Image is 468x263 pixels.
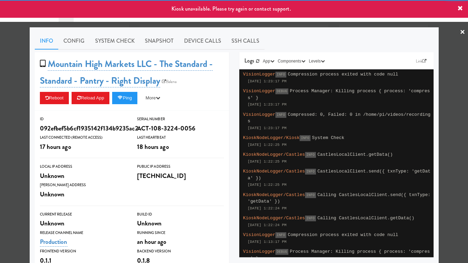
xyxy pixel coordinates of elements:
button: Ping [112,92,137,104]
span: VisionLogger [243,249,275,254]
span: Logs [244,57,254,65]
a: Device Calls [179,32,226,50]
a: Snapshot [140,32,179,50]
span: KioskNodeLogger/Castles [243,169,305,174]
div: ID [40,116,127,123]
span: KioskNodeLogger/Castles [243,192,305,197]
span: DEBUG [275,249,289,255]
span: Compression process exited with code null [288,72,398,77]
span: [DATE] 1:22:25 PM [248,183,287,187]
span: VisionLogger [243,232,275,237]
a: System Check [90,32,140,50]
div: ACT-108-3224-0056 [137,123,224,134]
span: [DATE] 1:23:17 PM [248,102,287,107]
div: Last Connected (Remote Access) [40,134,127,141]
div: Frontend Version [40,248,127,255]
span: 17 hours ago [40,142,71,151]
div: Unknown [40,218,127,229]
span: 18 hours ago [137,142,169,151]
a: Mountain High Markets LLC - The Standard - Standard - Pantry - Right Display [40,57,213,87]
span: DEBUG [275,88,289,94]
a: Config [58,32,90,50]
a: Balena [160,78,179,85]
span: INFO [275,72,286,78]
span: CastlesLocalClient.send({ txnType: 'getData' }) [248,169,431,181]
a: Link [414,58,428,65]
span: [DATE] 1:22:25 PM [248,160,287,164]
div: Last Heartbeat [137,134,224,141]
span: [DATE] 1:22:24 PM [248,206,287,210]
span: [DATE] 1:23:17 PM [248,79,287,83]
div: Build Id [137,211,224,218]
span: INFO [305,216,316,221]
a: Info [35,32,58,50]
div: Backend Version [137,248,224,255]
div: Running Since [137,230,224,236]
button: More [140,92,166,104]
span: VisionLogger [243,112,275,117]
a: Production [40,237,67,247]
div: [PERSON_NAME] Address [40,182,127,189]
span: Compression process exited with code null [288,232,398,237]
div: Current Release [40,211,127,218]
div: Serial Number [137,116,224,123]
span: INFO [305,192,316,198]
span: KioskNodeLogger/Castles [243,152,305,157]
span: INFO [300,135,311,141]
div: Unknown [40,170,127,182]
span: [DATE] 1:22:24 PM [248,223,287,227]
div: Unknown [137,218,224,229]
span: CastlesLocalClient.getData() [317,152,393,157]
div: Local IP Address [40,163,127,170]
div: Public IP Address [137,163,224,170]
span: INFO [305,152,316,158]
span: Calling CastlesLocalClient.getData() [317,216,414,221]
span: Process Manager: Killing process { process: 'compress' } [248,88,430,100]
span: INFO [275,232,286,238]
span: VisionLogger [243,88,275,94]
button: Components [276,58,307,65]
span: an hour ago [137,237,167,246]
span: System Check [312,135,344,140]
div: [TECHNICAL_ID] [137,170,224,182]
div: Release Channel Name [40,230,127,236]
div: Unknown [40,189,127,200]
button: Reboot [40,92,69,104]
span: [DATE] 1:23:17 PM [248,126,287,130]
span: Compressed: 0, Failed: 0 in /home/pi/videos/recordings [248,112,431,124]
span: Process Manager: Killing process { process: 'compress' } [248,249,430,261]
span: VisionLogger [243,72,275,77]
span: [DATE] 1:13:17 PM [248,240,287,244]
span: INFO [275,112,286,118]
span: [DATE] 1:22:25 PM [248,143,287,147]
button: App [261,58,276,65]
span: Kiosk unavailable. Please try again or contact support. [171,5,291,13]
a: × [460,22,465,43]
span: KioskNodeLogger/Kiosk [243,135,300,140]
a: SSH Calls [226,32,265,50]
button: Reload App [72,92,109,104]
span: Calling CastlesLocalClient.send({ txnType: 'getData' }) [248,192,431,204]
div: 092efbef5b6cf1935142f134b9235ac2 [40,123,127,134]
span: KioskNodeLogger/Castles [243,216,305,221]
span: INFO [305,169,316,175]
button: Levels [307,58,327,65]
